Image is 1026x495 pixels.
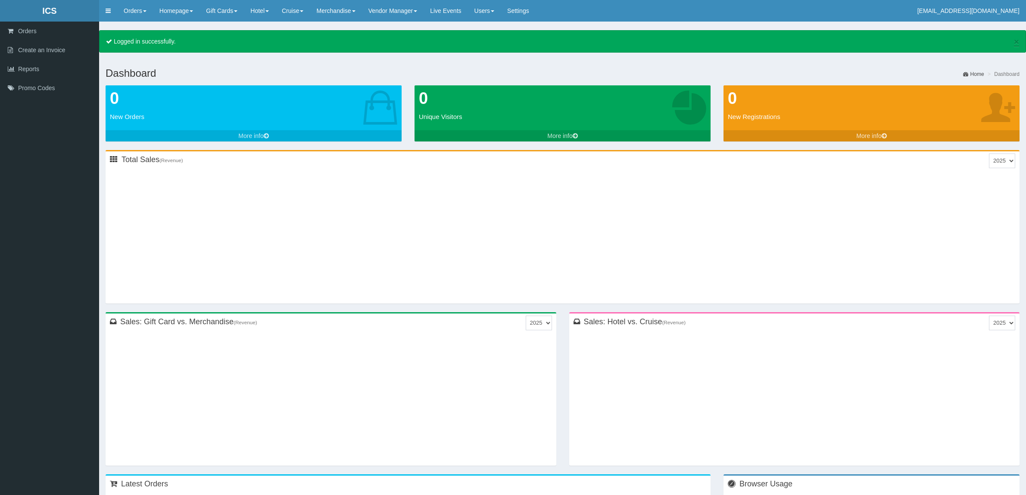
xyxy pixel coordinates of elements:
a: More info [415,130,711,141]
h3: Total Sales [122,156,183,163]
span: Promo Codes [18,85,55,91]
a: close [1014,37,1019,46]
p: Unique Visitors [419,112,706,121]
span: Reports [18,66,39,72]
h1: Dashboard [106,68,1020,79]
span: [EMAIL_ADDRESS][DOMAIN_NAME] [917,7,1020,14]
h3: 0 [110,90,397,108]
h3: 0 [419,90,706,108]
li: Dashboard [985,71,1020,78]
h3: 0 [728,90,1015,108]
a: More info [724,130,1020,141]
small: (Revenue) [662,320,686,325]
span: Orders [18,28,37,34]
div: Status [526,316,552,330]
p: New Registrations [728,112,1015,121]
h3: Sales: Gift Card vs. Merchandise [120,318,257,326]
small: (Revenue) [159,157,183,163]
b: ICS [42,6,56,16]
p: New Orders [110,112,397,121]
a: More info [106,130,402,141]
div: Logged in successfully. [99,30,1026,53]
small: (Revenue) [234,320,257,325]
a: Home [963,71,984,78]
span: Create an Invoice [18,47,65,53]
h3: Browser Usage [739,480,792,488]
div: Status [989,316,1015,330]
h3: Sales: Hotel vs. Cruise [583,318,686,326]
h3: Latest Orders [121,480,168,488]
